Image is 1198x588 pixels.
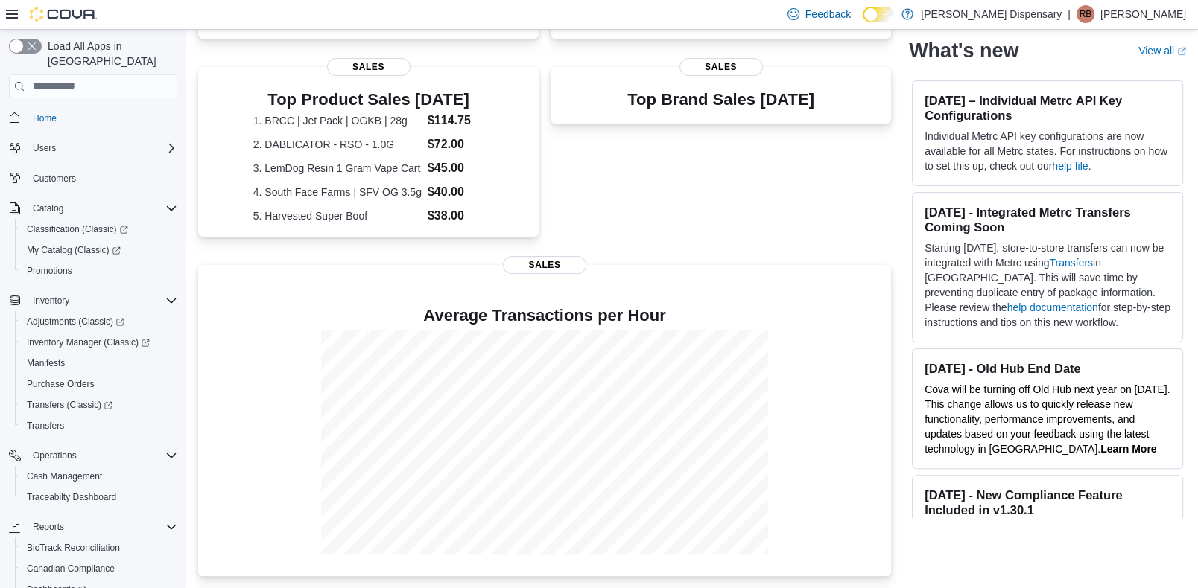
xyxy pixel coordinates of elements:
[1080,5,1092,23] span: RB
[21,467,108,485] a: Cash Management
[27,378,95,390] span: Purchase Orders
[15,219,183,240] a: Classification (Classic)
[679,58,763,76] span: Sales
[21,396,177,414] span: Transfers (Classic)
[253,113,422,128] dt: 1. BRCC | Jet Pack | OGKB | 28g
[27,491,116,503] span: Traceabilty Dashboard
[27,199,69,217] button: Catalog
[428,183,484,201] dd: $40.00
[253,91,484,109] h3: Top Product Sales [DATE]
[30,7,97,22] img: Cova
[27,470,102,482] span: Cash Management
[27,357,65,369] span: Manifests
[27,139,62,157] button: Users
[925,205,1170,234] h3: [DATE] - Integrated Metrc Transfers Coming Soon
[1100,5,1186,23] p: [PERSON_NAME]
[27,399,112,411] span: Transfers (Classic)
[21,241,177,259] span: My Catalog (Classic)
[503,256,586,274] span: Sales
[210,307,879,325] h4: Average Transactions per Hour
[1052,160,1088,172] a: help file
[15,332,183,353] a: Inventory Manager (Classic)
[21,333,177,351] span: Inventory Manager (Classic)
[1138,45,1186,57] a: View allExternal link
[3,138,183,159] button: Users
[27,518,70,536] button: Reports
[21,241,127,259] a: My Catalog (Classic)
[3,445,183,466] button: Operations
[27,542,120,554] span: BioTrack Reconciliation
[15,261,183,281] button: Promotions
[15,353,183,374] button: Manifests
[21,220,134,238] a: Classification (Classic)
[253,161,422,176] dt: 3. LemDog Resin 1 Gram Vape Cart
[21,417,177,435] span: Transfers
[21,262,78,280] a: Promotions
[1007,301,1098,313] a: help documentation
[21,560,121,578] a: Canadian Compliance
[27,518,177,536] span: Reports
[27,109,63,127] a: Home
[27,563,115,575] span: Canadian Compliance
[15,415,183,436] button: Transfers
[27,316,124,327] span: Adjustments (Classic)
[21,539,126,557] a: BioTrack Reconciliation
[27,244,121,256] span: My Catalog (Classic)
[15,537,183,558] button: BioTrack Reconciliation
[21,375,177,393] span: Purchase Orders
[21,396,118,414] a: Transfers (Classic)
[27,447,83,464] button: Operations
[27,336,150,348] span: Inventory Manager (Classic)
[27,292,177,310] span: Inventory
[925,129,1170,173] p: Individual Metrc API key configurations are now available for all Metrc states. For instructions ...
[863,7,894,22] input: Dark Mode
[253,185,422,199] dt: 4. South Face Farms | SFV OG 3.5g
[27,292,75,310] button: Inventory
[627,91,814,109] h3: Top Brand Sales [DATE]
[27,170,82,188] a: Customers
[21,488,122,506] a: Traceabilty Dashboard
[3,517,183,537] button: Reports
[15,558,183,579] button: Canadian Compliance
[1100,443,1156,455] a: Learn More
[15,240,183,261] a: My Catalog (Classic)
[27,265,72,277] span: Promotions
[1068,5,1071,23] p: |
[428,159,484,177] dd: $45.00
[3,290,183,311] button: Inventory
[3,198,183,219] button: Catalog
[21,560,177,578] span: Canadian Compliance
[428,112,484,130] dd: $114.75
[27,139,177,157] span: Users
[21,313,130,330] a: Adjustments (Classic)
[1077,5,1094,23] div: Regina Billingsley
[27,223,128,235] span: Classification (Classic)
[42,39,177,68] span: Load All Apps in [GEOGRAPHIC_DATA]
[925,488,1170,517] h3: [DATE] - New Compliance Feature Included in v1.30.1
[21,467,177,485] span: Cash Management
[805,7,851,22] span: Feedback
[33,450,77,461] span: Operations
[925,93,1170,123] h3: [DATE] – Individual Metrc API Key Configurations
[428,135,484,153] dd: $72.00
[925,240,1170,330] p: Starting [DATE], store-to-store transfers can now be integrated with Metrc using in [GEOGRAPHIC_D...
[3,167,183,189] button: Customers
[33,295,69,307] span: Inventory
[33,142,56,154] span: Users
[21,539,177,557] span: BioTrack Reconciliation
[33,521,64,533] span: Reports
[925,361,1170,376] h3: [DATE] - Old Hub End Date
[15,394,183,415] a: Transfers (Classic)
[27,447,177,464] span: Operations
[27,199,177,217] span: Catalog
[27,109,177,127] span: Home
[327,58,411,76] span: Sales
[1049,257,1093,269] a: Transfers
[21,354,71,372] a: Manifests
[21,333,156,351] a: Inventory Manager (Classic)
[15,311,183,332] a: Adjustments (Classic)
[33,202,63,214] span: Catalog
[909,39,1018,63] h2: What's new
[33,112,57,124] span: Home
